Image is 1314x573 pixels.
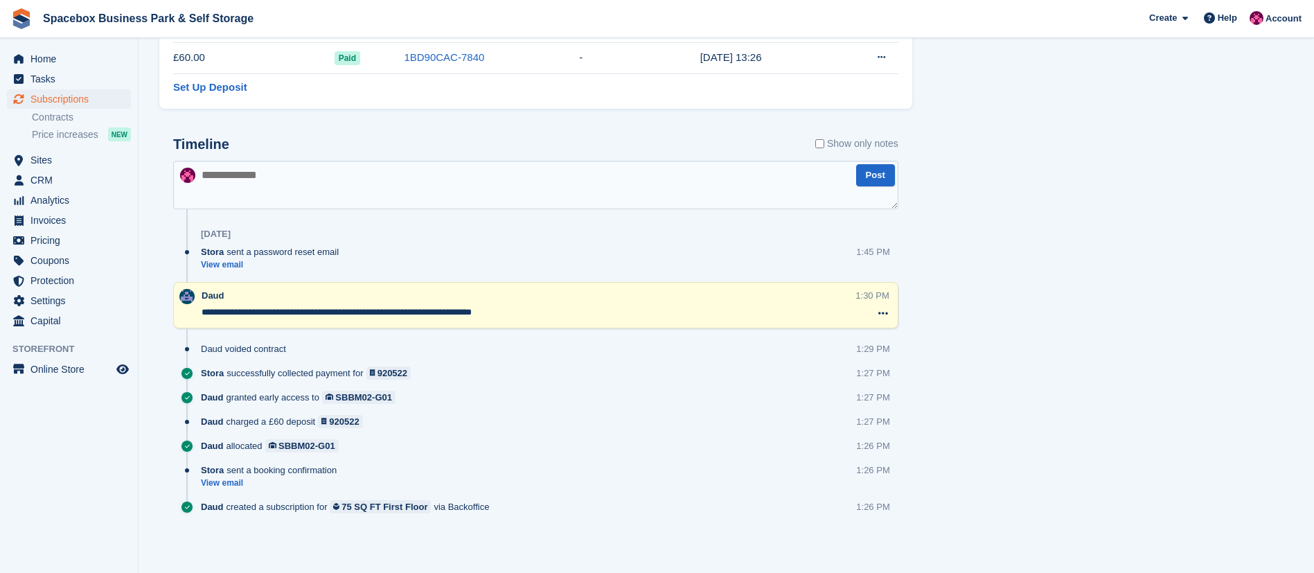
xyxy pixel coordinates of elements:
[30,271,114,290] span: Protection
[7,150,131,170] a: menu
[335,391,392,404] div: SBBM02-G01
[7,251,131,270] a: menu
[179,289,195,304] img: Daud
[856,245,889,258] div: 1:45 PM
[856,464,889,477] div: 1:26 PM
[30,69,114,89] span: Tasks
[1250,11,1263,25] img: Avishka Chauhan
[856,367,889,380] div: 1:27 PM
[30,360,114,379] span: Online Store
[7,291,131,310] a: menu
[855,289,889,302] div: 1:30 PM
[815,136,824,151] input: Show only notes
[173,80,247,96] a: Set Up Deposit
[201,500,496,513] div: created a subscription for via Backoffice
[201,367,418,380] div: successfully collected payment for
[12,342,138,356] span: Storefront
[856,164,895,187] button: Post
[7,211,131,230] a: menu
[32,111,131,124] a: Contracts
[318,415,363,428] a: 920522
[7,271,131,290] a: menu
[7,89,131,109] a: menu
[278,439,335,452] div: SBBM02-G01
[1266,12,1302,26] span: Account
[341,500,427,513] div: 75 SQ FT First Floor
[201,415,370,428] div: charged a £60 deposit
[7,49,131,69] a: menu
[7,360,131,379] a: menu
[378,367,407,380] div: 920522
[856,391,889,404] div: 1:27 PM
[201,439,346,452] div: allocated
[30,291,114,310] span: Settings
[201,464,224,477] span: Stora
[30,150,114,170] span: Sites
[173,42,335,73] td: £60.00
[201,342,293,355] div: Daud voided contract
[202,290,224,301] span: Daud
[329,415,359,428] div: 920522
[201,245,346,258] div: sent a password reset email
[201,245,224,258] span: Stora
[815,136,898,151] label: Show only notes
[201,391,402,404] div: granted early access to
[11,8,32,29] img: stora-icon-8386f47178a22dfd0bd8f6a31ec36ba5ce8667c1dd55bd0f319d3a0aa187defe.svg
[201,391,224,404] span: Daud
[201,367,224,380] span: Stora
[30,89,114,109] span: Subscriptions
[856,439,889,452] div: 1:26 PM
[30,170,114,190] span: CRM
[330,500,431,513] a: 75 SQ FT First Floor
[173,136,229,152] h2: Timeline
[1218,11,1237,25] span: Help
[322,391,396,404] a: SBBM02-G01
[32,128,98,141] span: Price increases
[30,251,114,270] span: Coupons
[30,231,114,250] span: Pricing
[404,51,484,63] a: 1BD90CAC-7840
[30,191,114,210] span: Analytics
[30,211,114,230] span: Invoices
[201,500,224,513] span: Daud
[1149,11,1177,25] span: Create
[201,415,224,428] span: Daud
[180,168,195,183] img: Avishka Chauhan
[201,464,344,477] div: sent a booking confirmation
[335,51,360,65] span: Paid
[856,415,889,428] div: 1:27 PM
[7,69,131,89] a: menu
[7,231,131,250] a: menu
[201,439,224,452] span: Daud
[856,342,889,355] div: 1:29 PM
[366,367,411,380] a: 920522
[856,500,889,513] div: 1:26 PM
[700,51,762,63] time: 2025-09-25 12:26:58 UTC
[37,7,259,30] a: Spacebox Business Park & Self Storage
[30,311,114,330] span: Capital
[114,361,131,378] a: Preview store
[30,49,114,69] span: Home
[265,439,339,452] a: SBBM02-G01
[7,311,131,330] a: menu
[7,170,131,190] a: menu
[32,127,131,142] a: Price increases NEW
[7,191,131,210] a: menu
[579,42,700,73] td: -
[201,477,344,489] a: View email
[201,259,346,271] a: View email
[108,127,131,141] div: NEW
[201,229,231,240] div: [DATE]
